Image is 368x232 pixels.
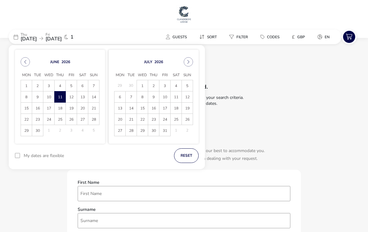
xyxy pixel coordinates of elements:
label: Surname [78,207,96,212]
span: 28 [126,125,136,136]
span: 1 [137,81,148,91]
span: Tue [32,71,43,80]
img: Main Website [176,5,192,24]
td: 10 [159,91,171,103]
td: 21 [88,103,99,114]
span: 12 [182,92,192,103]
naf-pibe-menu-bar-item: en [312,32,337,41]
button: Previous Month [21,57,30,67]
td: 1 [43,125,55,136]
span: 1 [70,35,74,39]
button: Choose Month [144,59,152,64]
button: Next Month [184,57,193,67]
td: 1 [137,80,148,91]
td: 28 [88,114,99,125]
span: en [325,35,330,39]
span: 18 [171,103,181,114]
td: 6 [114,91,126,103]
button: en [312,32,335,41]
td: 3 [66,125,77,136]
i: £ [292,34,295,40]
td: 30 [126,80,137,91]
span: 26 [182,114,192,125]
td: 17 [43,103,55,114]
span: 24 [44,114,54,125]
td: 31 [159,125,171,136]
span: 13 [115,103,125,114]
td: 24 [43,114,55,125]
td: 4 [55,80,66,91]
td: 14 [88,91,99,103]
td: 1 [171,125,182,136]
p: Fri [46,33,62,36]
span: Tue [126,71,137,80]
span: 22 [21,114,31,125]
td: 18 [171,103,182,114]
span: 11 [171,92,181,103]
td: 30 [32,125,43,136]
span: 15 [137,103,148,114]
td: 12 [182,91,193,103]
button: reset [174,148,199,163]
naf-pibe-menu-bar-item: Codes [255,32,287,41]
input: first_name [78,186,290,201]
button: Choose Month [50,59,59,64]
span: 2 [32,81,43,91]
span: 17 [44,103,54,114]
naf-pibe-menu-bar-item: Filter [224,32,255,41]
span: 29 [21,125,31,136]
span: 5 [66,81,76,91]
td: 13 [77,91,88,103]
label: First Name [78,180,99,185]
button: Codes [255,32,284,41]
td: 9 [32,91,43,103]
td: 4 [77,125,88,136]
td: 27 [77,114,88,125]
td: 2 [55,125,66,136]
td: 14 [126,103,137,114]
span: Guests [172,35,187,39]
span: 8 [137,92,148,103]
div: Thu[DATE]Fri[DATE]1 [9,30,102,44]
span: Mon [21,71,32,80]
td: 25 [171,114,182,125]
span: Sun [88,71,99,80]
span: GBP [297,35,305,39]
td: 28 [126,125,137,136]
td: 7 [88,80,99,91]
span: 4 [55,81,65,91]
span: 20 [115,114,125,125]
span: 2 [148,81,159,91]
button: Guests [161,32,192,41]
span: 18 [55,103,65,114]
span: Codes [267,35,279,39]
span: 6 [77,81,88,91]
label: My dates are flexible [24,154,64,158]
td: 23 [148,114,159,125]
span: 3 [44,81,54,91]
span: Fri [66,71,77,80]
td: 4 [171,80,182,91]
td: 26 [66,114,77,125]
td: 15 [21,103,32,114]
span: 24 [160,114,170,125]
td: 15 [137,103,148,114]
span: 25 [55,114,65,125]
td: 9 [148,91,159,103]
span: 29 [137,125,148,136]
span: 26 [66,114,76,125]
span: 25 [171,114,181,125]
span: Mon [114,71,126,80]
span: 23 [32,114,43,125]
span: Thu [55,71,66,80]
span: 1 [21,81,31,91]
span: 7 [89,81,99,91]
td: 22 [21,114,32,125]
span: 4 [171,81,181,91]
span: Sun [182,71,193,80]
span: Filter [236,35,248,39]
